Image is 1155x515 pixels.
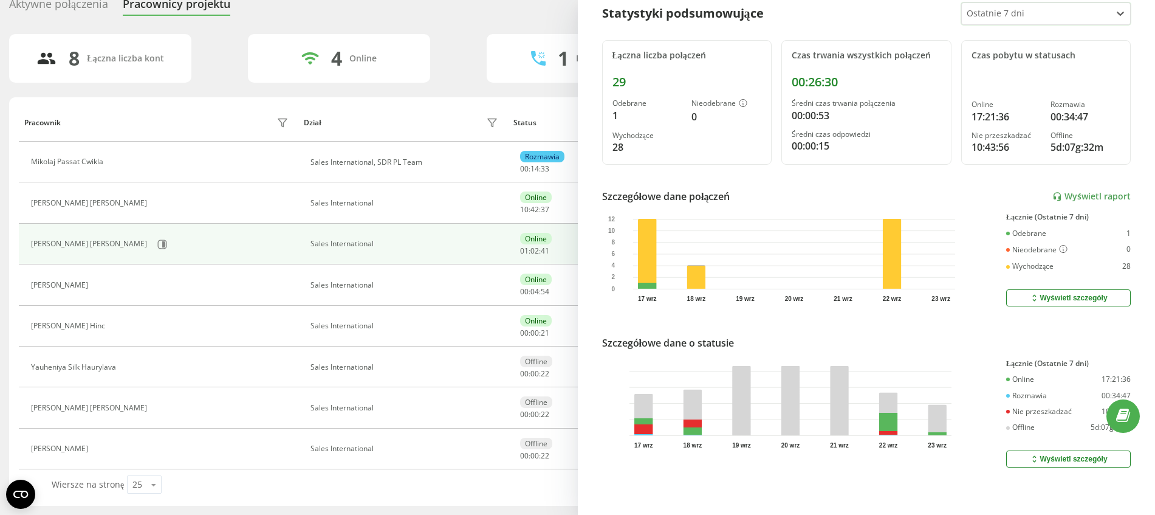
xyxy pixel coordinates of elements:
[1006,451,1131,468] button: Wyświetl szczegóły
[612,50,762,61] div: Łączna liczba połączeń
[31,281,91,289] div: [PERSON_NAME]
[1126,229,1131,238] div: 1
[530,286,539,297] span: 04
[1050,109,1120,124] div: 00:34:47
[558,47,569,70] div: 1
[530,368,539,379] span: 00
[1006,262,1054,271] div: Wychodzące
[520,246,529,256] span: 01
[349,54,377,64] div: Online
[520,396,552,408] div: Offline
[612,99,682,108] div: Odebrane
[1006,423,1035,432] div: Offline
[520,247,549,255] div: : :
[792,139,941,153] div: 00:00:15
[310,240,501,248] div: Sales International
[683,442,702,449] text: 18 wrz
[1029,293,1107,303] div: Wyświetl szczegóły
[634,442,653,449] text: 17 wrz
[1102,407,1131,416] div: 10:43:56
[520,164,529,174] span: 00
[520,356,552,367] div: Offline
[736,296,755,302] text: 19 wrz
[310,322,501,330] div: Sales International
[1050,131,1120,140] div: Offline
[541,286,549,297] span: 54
[541,409,549,420] span: 22
[834,296,852,302] text: 21 wrz
[792,108,941,123] div: 00:00:53
[520,233,552,244] div: Online
[520,274,552,285] div: Online
[520,438,552,449] div: Offline
[611,239,615,246] text: 8
[520,370,549,378] div: : :
[830,442,849,449] text: 21 wrz
[931,296,950,302] text: 23 wrz
[784,296,803,302] text: 20 wrz
[792,50,941,61] div: Czas trwania wszystkich połączeń
[1006,375,1034,384] div: Online
[520,204,529,215] span: 10
[1126,245,1131,255] div: 0
[883,296,902,302] text: 22 wrz
[304,119,321,127] div: Dział
[513,119,536,127] div: Status
[576,54,625,64] div: Rozmawiają
[31,199,150,207] div: [PERSON_NAME] [PERSON_NAME]
[520,288,549,296] div: : :
[520,165,549,173] div: : :
[1006,289,1131,306] button: Wyświetl szczegóły
[972,140,1041,154] div: 10:43:56
[879,442,898,449] text: 22 wrz
[530,246,539,256] span: 02
[972,50,1121,61] div: Czas pobytu w statusach
[310,158,501,167] div: Sales International, SDR PL Team
[520,192,552,203] div: Online
[691,109,761,124] div: 0
[541,328,549,338] span: 21
[1006,213,1131,221] div: Łącznie (Ostatnie 7 dni)
[541,164,549,174] span: 33
[1102,375,1131,384] div: 17:21:36
[1050,140,1120,154] div: 5d:07g:32m
[52,479,124,490] span: Wiersze na stronę
[310,404,501,412] div: Sales International
[6,480,35,509] button: Open CMP widget
[310,363,501,372] div: Sales International
[638,296,657,302] text: 17 wrz
[972,131,1041,140] div: Nie przeszkadzać
[608,227,615,234] text: 10
[612,140,682,154] div: 28
[1006,392,1047,400] div: Rozmawia
[972,100,1041,109] div: Online
[612,75,762,89] div: 29
[602,189,730,204] div: Szczegółowe dane połączeń
[602,4,764,22] div: Statystyki podsumowujące
[1006,229,1046,238] div: Odebrane
[310,199,501,207] div: Sales International
[87,54,163,64] div: Łączna liczba kont
[691,99,761,109] div: Nieodebrane
[541,246,549,256] span: 41
[520,315,552,327] div: Online
[612,131,682,140] div: Wychodzące
[520,452,549,460] div: : :
[1102,392,1131,400] div: 00:34:47
[24,119,61,127] div: Pracownik
[69,47,80,70] div: 8
[792,99,941,108] div: Średni czas trwania połączenia
[781,442,800,449] text: 20 wrz
[520,410,549,419] div: : :
[310,281,501,289] div: Sales International
[310,444,501,453] div: Sales International
[520,328,529,338] span: 00
[1050,100,1120,109] div: Rozmawia
[520,151,564,162] div: Rozmawia
[520,368,529,379] span: 00
[687,296,705,302] text: 18 wrz
[541,451,549,461] span: 22
[792,75,941,89] div: 00:26:30
[1006,245,1068,255] div: Nieodebrane
[972,109,1041,124] div: 17:21:36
